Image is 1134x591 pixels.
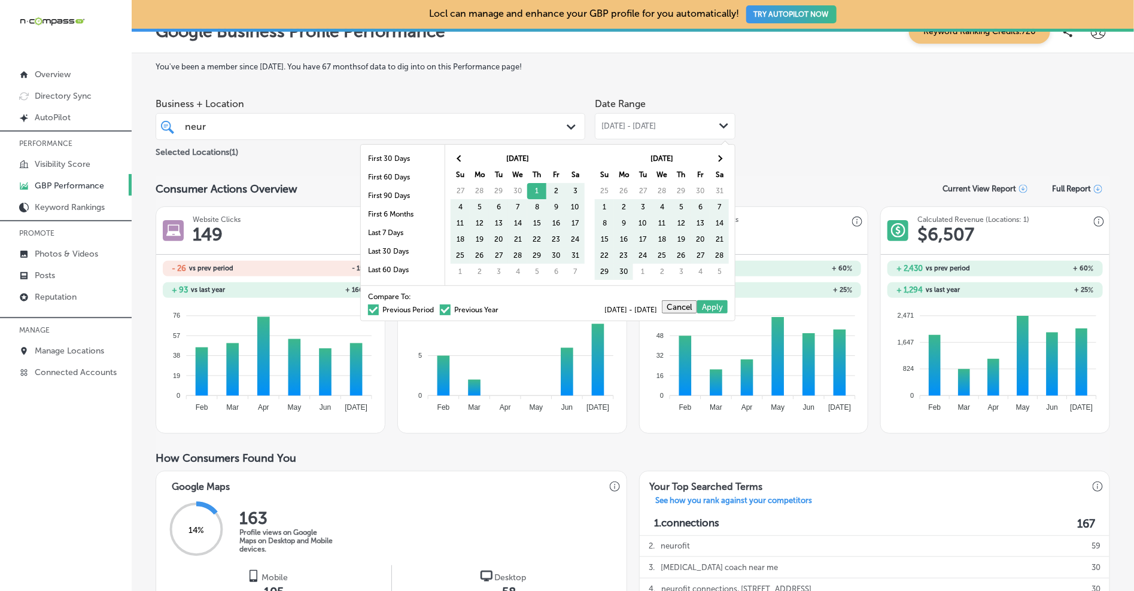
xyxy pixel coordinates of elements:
[586,403,609,412] tspan: [DATE]
[803,403,814,412] tspan: Jun
[595,231,614,248] td: 15
[896,285,923,294] h2: + 1,294
[527,264,546,280] td: 5
[361,205,445,224] li: First 6 Months
[988,403,999,412] tspan: Apr
[451,183,470,199] td: 27
[614,199,633,215] td: 2
[470,264,489,280] td: 2
[527,248,546,264] td: 29
[481,570,492,582] img: logo
[196,403,208,412] tspan: Feb
[660,392,664,399] tspan: 0
[649,557,655,578] p: 3 .
[691,215,710,231] td: 13
[633,231,652,248] td: 17
[530,403,543,412] tspan: May
[771,403,785,412] tspan: May
[679,403,691,412] tspan: Feb
[896,264,923,273] h2: + 2,430
[361,279,445,298] li: Last 90 Days
[489,248,508,264] td: 27
[470,215,489,231] td: 12
[691,231,710,248] td: 20
[614,167,633,183] th: Mo
[710,215,729,231] td: 14
[527,231,546,248] td: 22
[368,293,411,300] span: Compare To:
[345,403,367,412] tspan: [DATE]
[746,5,837,23] button: TRY AUTOPILOT NOW
[468,403,481,412] tspan: Mar
[661,557,778,578] p: [MEDICAL_DATA] coach near me
[361,168,445,187] li: First 60 Days
[652,264,671,280] td: 2
[508,183,527,199] td: 30
[156,98,585,109] span: Business + Location
[156,62,1110,71] label: You've been a member since [DATE] . You have 67 months of data to dig into on this Performance page!
[262,572,288,583] span: Mobile
[633,215,652,231] td: 10
[527,215,546,231] td: 15
[1089,286,1094,294] span: %
[258,403,269,412] tspan: Apr
[691,183,710,199] td: 30
[753,264,852,273] h2: + 60
[911,392,914,399] tspan: 0
[1071,403,1093,412] tspan: [DATE]
[35,346,104,356] p: Manage Locations
[270,286,369,294] h2: + 166
[173,332,180,339] tspan: 57
[601,121,656,131] span: [DATE] - [DATE]
[633,199,652,215] td: 3
[958,403,971,412] tspan: Mar
[898,339,914,346] tspan: 1,647
[418,352,422,359] tspan: 5
[248,570,260,582] img: logo
[710,199,729,215] td: 7
[671,231,691,248] td: 19
[847,264,852,273] span: %
[470,199,489,215] td: 5
[546,215,566,231] td: 16
[710,231,729,248] td: 21
[35,292,77,302] p: Reputation
[451,248,470,264] td: 25
[451,215,470,231] td: 11
[1092,557,1100,578] p: 30
[546,183,566,199] td: 2
[828,403,851,412] tspan: [DATE]
[566,248,585,264] td: 31
[710,167,729,183] th: Sa
[361,261,445,279] li: Last 60 Days
[35,69,71,80] p: Overview
[35,202,105,212] p: Keyword Rankings
[35,159,90,169] p: Visibility Score
[1089,264,1094,273] span: %
[710,248,729,264] td: 28
[614,183,633,199] td: 26
[646,496,822,508] a: See how you rank against your competitors
[671,199,691,215] td: 5
[904,365,914,372] tspan: 824
[656,332,664,339] tspan: 48
[566,215,585,231] td: 17
[661,535,690,556] p: neurofit
[566,231,585,248] td: 24
[239,528,335,553] p: Profile views on Google Maps on Desktop and Mobile devices.
[926,287,960,293] span: vs last year
[604,306,662,313] span: [DATE] - [DATE]
[595,199,614,215] td: 1
[35,249,98,259] p: Photos & Videos
[193,215,241,224] h3: Website Clicks
[753,286,852,294] h2: + 25
[691,199,710,215] td: 6
[847,286,852,294] span: %
[595,264,614,280] td: 29
[451,231,470,248] td: 18
[656,372,664,379] tspan: 16
[595,183,614,199] td: 25
[470,151,566,167] th: [DATE]
[652,248,671,264] td: 25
